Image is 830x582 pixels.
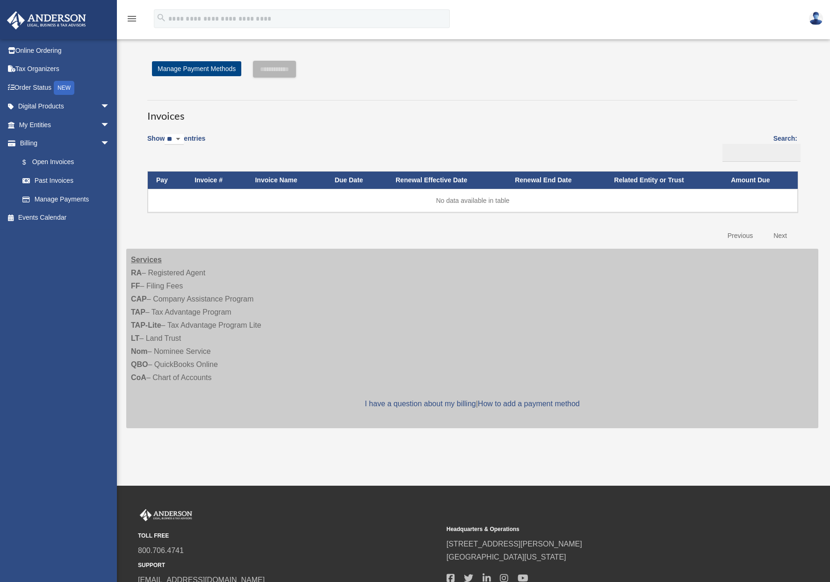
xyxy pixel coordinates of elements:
a: Next [766,226,794,245]
a: [STREET_ADDRESS][PERSON_NAME] [447,540,582,548]
a: menu [126,16,137,24]
div: NEW [54,81,74,95]
strong: Nom [131,347,148,355]
span: arrow_drop_down [101,115,119,135]
small: Headquarters & Operations [447,525,749,534]
a: How to add a payment method [478,400,580,408]
small: TOLL FREE [138,531,440,541]
span: arrow_drop_down [101,97,119,116]
a: Past Invoices [13,172,119,190]
a: I have a question about my billing [365,400,476,408]
a: Tax Organizers [7,60,124,79]
a: Order StatusNEW [7,78,124,97]
p: | [131,397,814,410]
i: menu [126,13,137,24]
th: Invoice #: activate to sort column ascending [186,172,246,189]
th: Amount Due: activate to sort column ascending [722,172,798,189]
th: Renewal Effective Date: activate to sort column ascending [387,172,506,189]
strong: LT [131,334,139,342]
label: Search: [719,133,797,162]
th: Pay: activate to sort column descending [148,172,186,189]
a: Digital Productsarrow_drop_down [7,97,124,116]
strong: FF [131,282,140,290]
th: Due Date: activate to sort column ascending [326,172,387,189]
a: 800.706.4741 [138,546,184,554]
select: Showentries [165,134,184,145]
strong: CAP [131,295,147,303]
label: Show entries [147,133,205,154]
i: search [156,13,166,23]
a: $Open Invoices [13,152,115,172]
a: Billingarrow_drop_down [7,134,119,153]
span: $ [28,157,32,168]
strong: TAP-Lite [131,321,161,329]
strong: RA [131,269,142,277]
a: [GEOGRAPHIC_DATA][US_STATE] [447,553,566,561]
a: Events Calendar [7,208,124,227]
img: Anderson Advisors Platinum Portal [4,11,89,29]
th: Invoice Name: activate to sort column ascending [246,172,326,189]
a: Manage Payments [13,190,119,208]
span: arrow_drop_down [101,134,119,153]
strong: QBO [131,360,148,368]
strong: CoA [131,374,146,381]
th: Renewal End Date: activate to sort column ascending [506,172,606,189]
a: Previous [721,226,760,245]
strong: Services [131,256,162,264]
img: User Pic [809,12,823,25]
div: – Registered Agent – Filing Fees – Company Assistance Program – Tax Advantage Program – Tax Advan... [126,249,818,428]
small: SUPPORT [138,560,440,570]
strong: TAP [131,308,145,316]
td: No data available in table [148,189,798,212]
a: My Entitiesarrow_drop_down [7,115,124,134]
a: Online Ordering [7,41,124,60]
input: Search: [722,144,801,162]
h3: Invoices [147,100,797,123]
th: Related Entity or Trust: activate to sort column ascending [606,172,722,189]
a: Manage Payment Methods [152,61,241,76]
img: Anderson Advisors Platinum Portal [138,509,194,521]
